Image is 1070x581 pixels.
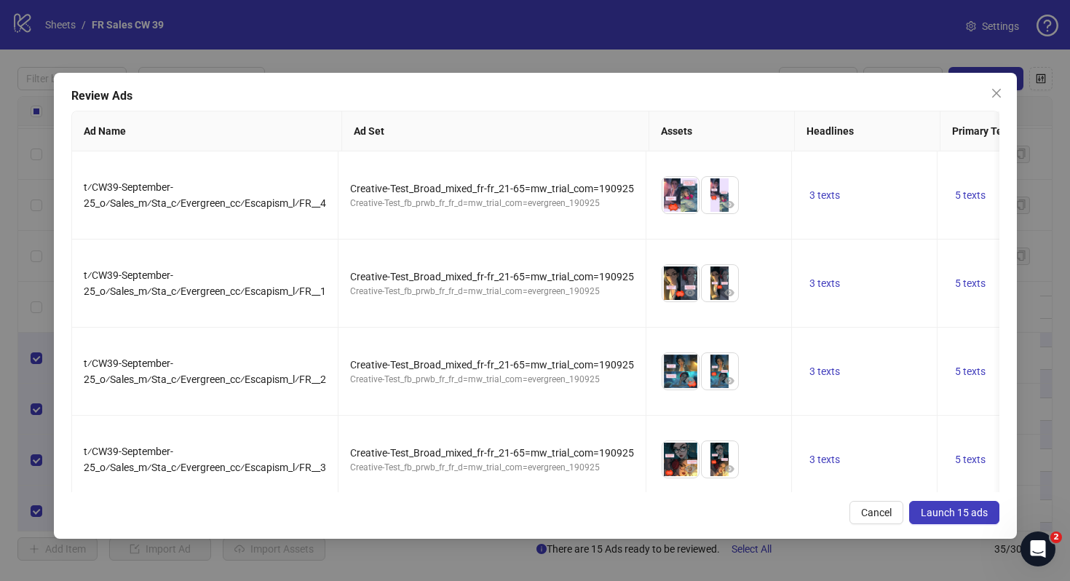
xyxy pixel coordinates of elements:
span: 3 texts [809,454,840,465]
img: Asset 1 [662,177,699,213]
span: eye [685,288,695,298]
span: Launch 15 ads [921,507,988,518]
div: Creative-Test_Broad_mixed_fr-fr_21-65=mw_trial_com=190925 [350,445,634,461]
span: Cancel [861,507,892,518]
img: Asset 2 [702,265,738,301]
th: Ad Name [72,111,343,151]
img: Asset 2 [702,441,738,478]
img: Asset 1 [662,265,699,301]
button: 3 texts [804,363,846,380]
img: Asset 2 [702,177,738,213]
button: Preview [681,372,699,390]
button: Preview [721,460,738,478]
button: 5 texts [949,451,991,468]
span: eye [685,376,695,386]
button: 5 texts [949,186,991,204]
div: Creative-Test_fb_prwb_fr_fr_d=mw_trial_com=evergreen_190925 [350,373,634,387]
div: Creative-Test_Broad_mixed_fr-fr_21-65=mw_trial_com=190925 [350,269,634,285]
button: Preview [681,460,699,478]
div: Creative-Test_fb_prwb_fr_fr_d=mw_trial_com=evergreen_190925 [350,461,634,475]
span: eye [685,464,695,474]
span: 5 texts [955,454,986,465]
span: t⁄CW39-September-25_o⁄Sales_m⁄Sta_c⁄Evergreen_cc⁄Escapism_l⁄FR__2 [84,357,326,385]
span: 2 [1050,531,1062,543]
button: 3 texts [804,451,846,468]
button: Preview [721,284,738,301]
button: Preview [681,284,699,301]
iframe: Intercom live chat [1021,531,1055,566]
div: Creative-Test_fb_prwb_fr_fr_d=mw_trial_com=evergreen_190925 [350,197,634,210]
button: 5 texts [949,363,991,380]
div: Review Ads [71,87,999,105]
span: eye [724,199,734,210]
div: Creative-Test_Broad_mixed_fr-fr_21-65=mw_trial_com=190925 [350,357,634,373]
button: Preview [721,372,738,390]
button: 3 texts [804,186,846,204]
img: Asset 2 [702,353,738,390]
span: eye [685,199,695,210]
span: 5 texts [955,365,986,377]
button: 5 texts [949,274,991,292]
th: Ad Set [342,111,649,151]
span: t⁄CW39-September-25_o⁄Sales_m⁄Sta_c⁄Evergreen_cc⁄Escapism_l⁄FR__1 [84,269,326,297]
img: Asset 1 [662,353,699,390]
span: 3 texts [809,277,840,289]
div: Creative-Test_Broad_mixed_fr-fr_21-65=mw_trial_com=190925 [350,181,634,197]
span: t⁄CW39-September-25_o⁄Sales_m⁄Sta_c⁄Evergreen_cc⁄Escapism_l⁄FR__4 [84,181,326,209]
span: eye [724,464,734,474]
button: 3 texts [804,274,846,292]
span: 5 texts [955,277,986,289]
button: Preview [721,196,738,213]
button: Cancel [849,501,903,524]
span: 5 texts [955,189,986,201]
th: Headlines [795,111,940,151]
img: Asset 1 [662,441,699,478]
button: Launch 15 ads [909,501,999,524]
th: Assets [649,111,795,151]
span: t⁄CW39-September-25_o⁄Sales_m⁄Sta_c⁄Evergreen_cc⁄Escapism_l⁄FR__3 [84,446,326,473]
span: 3 texts [809,365,840,377]
span: eye [724,288,734,298]
div: Creative-Test_fb_prwb_fr_fr_d=mw_trial_com=evergreen_190925 [350,285,634,299]
button: Close [985,82,1008,105]
span: eye [724,376,734,386]
span: close [991,87,1002,99]
span: 3 texts [809,189,840,201]
button: Preview [681,196,699,213]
